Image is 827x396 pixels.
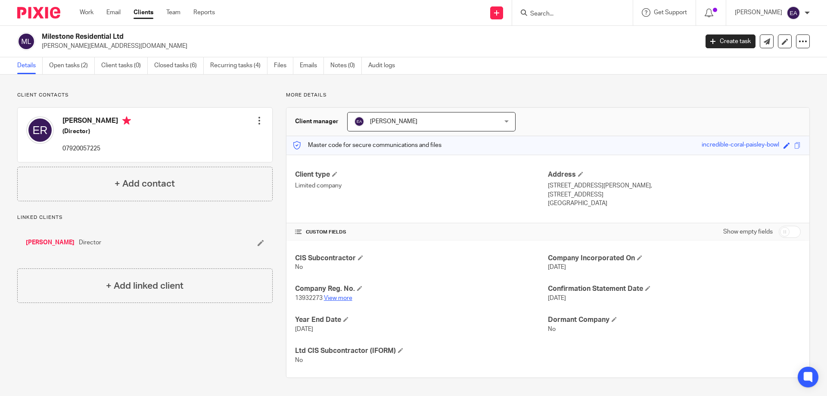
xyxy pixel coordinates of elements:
[295,346,548,355] h4: Ltd CIS Subcontractor (IFORM)
[286,92,810,99] p: More details
[368,57,401,74] a: Audit logs
[787,6,800,20] img: svg%3E
[193,8,215,17] a: Reports
[723,228,773,236] label: Show empty fields
[274,57,293,74] a: Files
[295,326,313,332] span: [DATE]
[62,116,131,127] h4: [PERSON_NAME]
[295,264,303,270] span: No
[17,7,60,19] img: Pixie
[548,181,801,190] p: [STREET_ADDRESS][PERSON_NAME],
[295,181,548,190] p: Limited company
[300,57,324,74] a: Emails
[548,295,566,301] span: [DATE]
[42,42,693,50] p: [PERSON_NAME][EMAIL_ADDRESS][DOMAIN_NAME]
[293,141,441,150] p: Master code for secure communications and files
[17,214,273,221] p: Linked clients
[548,254,801,263] h4: Company Incorporated On
[370,118,417,125] span: [PERSON_NAME]
[295,170,548,179] h4: Client type
[295,284,548,293] h4: Company Reg. No.
[654,9,687,16] span: Get Support
[548,170,801,179] h4: Address
[295,357,303,363] span: No
[17,92,273,99] p: Client contacts
[80,8,93,17] a: Work
[122,116,131,125] i: Primary
[62,144,131,153] p: 07920057225
[295,254,548,263] h4: CIS Subcontractor
[295,295,323,301] span: 13932273
[735,8,782,17] p: [PERSON_NAME]
[324,295,352,301] a: View more
[210,57,267,74] a: Recurring tasks (4)
[49,57,95,74] a: Open tasks (2)
[548,190,801,199] p: [STREET_ADDRESS]
[295,315,548,324] h4: Year End Date
[548,284,801,293] h4: Confirmation Statement Date
[548,264,566,270] span: [DATE]
[26,116,54,144] img: svg%3E
[62,127,131,136] h5: (Director)
[115,177,175,190] h4: + Add contact
[79,238,101,247] span: Director
[548,326,556,332] span: No
[106,279,183,293] h4: + Add linked client
[548,199,801,208] p: [GEOGRAPHIC_DATA]
[154,57,204,74] a: Closed tasks (6)
[101,57,148,74] a: Client tasks (0)
[706,34,755,48] a: Create task
[17,57,43,74] a: Details
[42,32,563,41] h2: Milestone Residential Ltd
[295,117,339,126] h3: Client manager
[106,8,121,17] a: Email
[548,315,801,324] h4: Dormant Company
[134,8,153,17] a: Clients
[330,57,362,74] a: Notes (0)
[26,238,75,247] a: [PERSON_NAME]
[17,32,35,50] img: svg%3E
[295,229,548,236] h4: CUSTOM FIELDS
[702,140,779,150] div: incredible-coral-paisley-bowl
[529,10,607,18] input: Search
[354,116,364,127] img: svg%3E
[166,8,180,17] a: Team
